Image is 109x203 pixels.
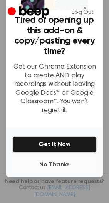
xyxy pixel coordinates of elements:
[12,63,97,115] p: Get our Chrome Extension to create AND play recordings without leaving Google Docs™ or Google Cla...
[12,15,97,57] h3: Tired of opening up this add-on & copy/pasting every time?
[12,157,97,173] button: No Thanks
[64,3,101,22] a: Log Out
[12,136,97,153] button: Get It Now
[8,5,51,20] a: Beep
